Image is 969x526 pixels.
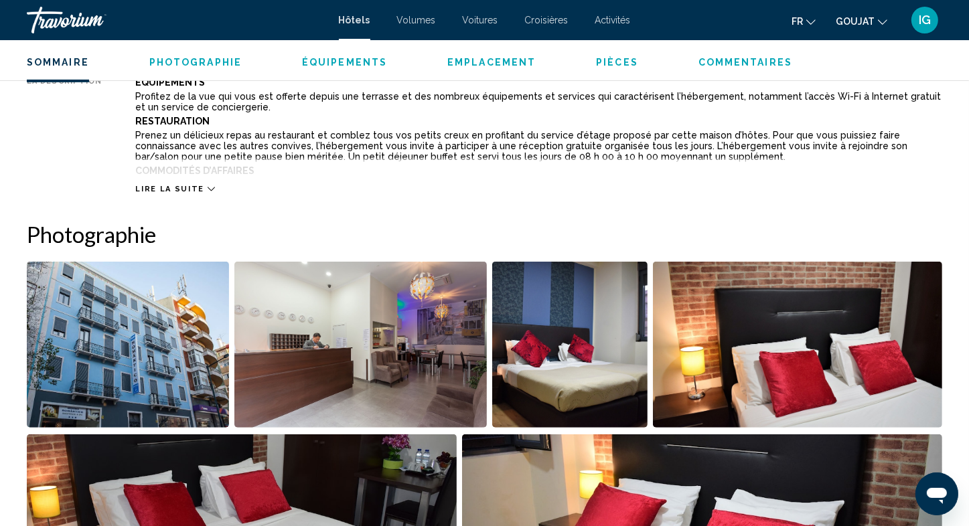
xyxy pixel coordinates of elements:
[915,472,958,515] iframe: Bouton de lancement de la fenêtre de messagerie
[135,130,942,162] p: Prenez un délicieux repas au restaurant et comblez tous vos petits creux en profitant du service ...
[596,56,638,68] button: Pièces
[525,15,569,25] a: Croisières
[135,77,205,88] b: Équipements
[302,57,387,68] span: Équipements
[836,11,887,31] button: Changer de devise
[302,56,387,68] button: Équipements
[234,261,487,428] button: Ouvrir le curseur d’image en plein écran
[135,116,210,126] b: Restauration
[698,56,792,68] button: Commentaires
[27,7,325,33] a: Travorium
[135,91,942,112] p: Profitez de la vue qui vous est offerte depuis une terrasse et des nombreux équipements et servic...
[27,57,89,68] span: Sommaire
[27,221,942,248] h2: Photographie
[698,57,792,68] span: Commentaires
[149,57,242,68] span: Photographie
[27,56,89,68] button: Sommaire
[463,15,498,25] a: Voitures
[339,15,370,25] a: Hôtels
[149,56,242,68] button: Photographie
[653,261,942,428] button: Ouvrir le curseur d’image en plein écran
[836,16,875,27] span: GOUJAT
[792,16,803,27] span: Fr
[907,6,942,34] button: Menu utilisateur
[792,11,816,31] button: Changer la langue
[27,77,102,177] div: La description
[447,56,536,68] button: Emplacement
[447,57,536,68] span: Emplacement
[135,184,214,194] button: Lire la suite
[595,15,631,25] a: Activités
[397,15,436,25] a: Volumes
[596,57,638,68] span: Pièces
[919,13,931,27] span: IG
[135,185,204,193] span: Lire la suite
[27,261,229,428] button: Ouvrir le curseur d’image en plein écran
[492,261,648,428] button: Ouvrir le curseur d’image en plein écran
